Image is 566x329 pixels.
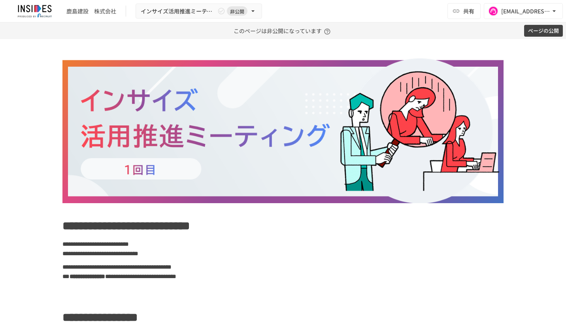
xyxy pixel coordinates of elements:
[136,4,262,19] button: インサイズ活用推進ミーティング ～1回目～非公開
[234,22,333,39] p: このページは非公開になっています
[484,3,563,19] button: [EMAIL_ADDRESS][DOMAIN_NAME]
[524,25,563,37] button: ページの公開
[227,7,247,15] span: 非公開
[447,3,481,19] button: 共有
[501,6,550,16] div: [EMAIL_ADDRESS][DOMAIN_NAME]
[9,5,60,17] img: JmGSPSkPjKwBq77AtHmwC7bJguQHJlCRQfAXtnx4WuV
[62,58,504,203] img: qfRHfZFm8a7ASaNhle0fjz45BnORTh7b5ErIF9ySDQ9
[141,6,216,16] span: インサイズ活用推進ミーティング ～1回目～
[66,7,116,15] div: 鹿島建設 株式会社
[463,7,474,15] span: 共有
